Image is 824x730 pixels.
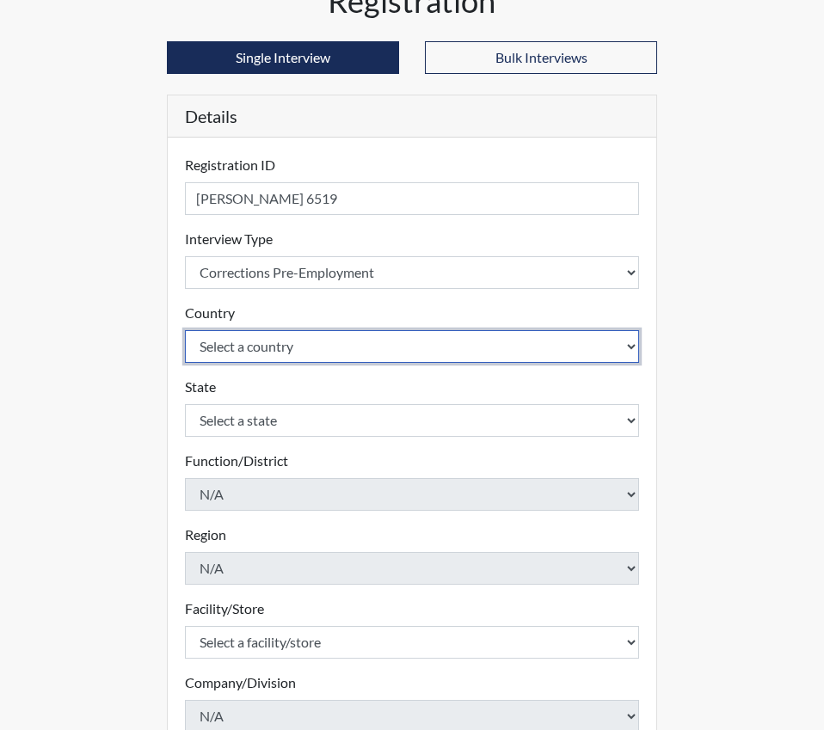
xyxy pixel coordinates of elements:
[185,303,235,323] label: Country
[167,41,399,74] button: Single Interview
[185,672,296,693] label: Company/Division
[185,451,288,471] label: Function/District
[185,182,639,215] input: Insert a Registration ID, which needs to be a unique alphanumeric value for each interviewee
[425,41,657,74] button: Bulk Interviews
[168,95,656,138] h5: Details
[185,155,275,175] label: Registration ID
[185,377,216,397] label: State
[185,598,264,619] label: Facility/Store
[185,524,226,545] label: Region
[185,229,273,249] label: Interview Type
